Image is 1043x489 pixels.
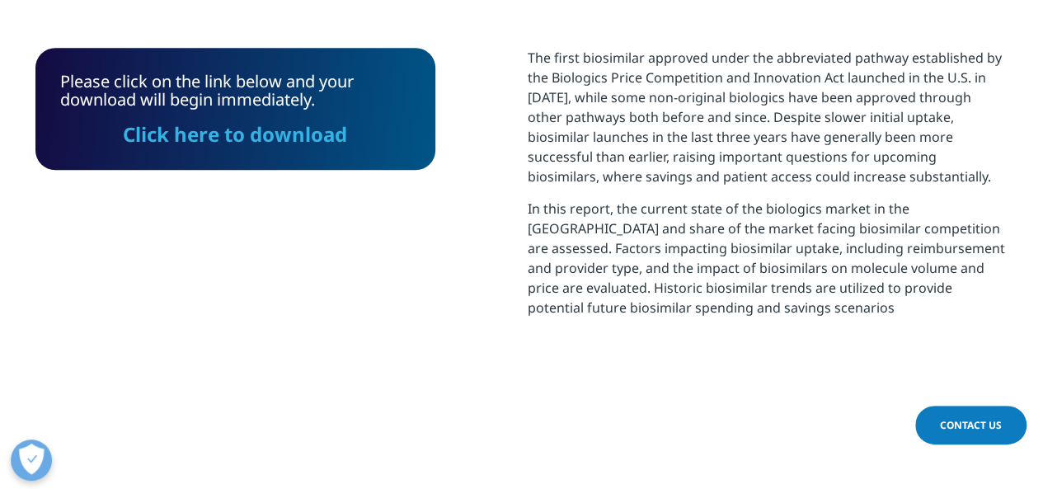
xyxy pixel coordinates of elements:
[915,406,1027,444] a: Contact Us
[940,418,1002,432] span: Contact Us
[123,120,347,148] a: Click here to download
[60,73,411,145] div: Please click on the link below and your download will begin immediately.
[528,48,1008,199] p: The first biosimilar approved under the abbreviated pathway established by the Biologics Price Co...
[528,199,1008,330] p: In this report, the current state of the biologics market in the [GEOGRAPHIC_DATA] and share of t...
[11,440,52,481] button: Open Preferences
